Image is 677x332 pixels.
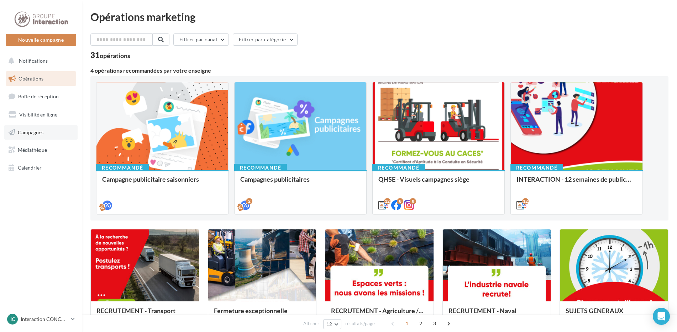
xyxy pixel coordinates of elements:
span: 12 [326,321,332,327]
div: Open Intercom Messenger [653,308,670,325]
div: RECRUTEMENT - Naval [448,307,545,321]
a: Boîte de réception [4,89,78,104]
button: Filtrer par catégorie [233,33,298,46]
div: 12 [522,198,529,204]
button: Notifications [4,53,75,68]
span: Campagnes [18,129,43,135]
p: Interaction CONCARNEAU [21,316,68,323]
div: Fermeture exceptionnelle [214,307,311,321]
div: 4 opérations recommandées par votre enseigne [90,68,668,73]
a: Visibilité en ligne [4,107,78,122]
div: SUJETS GÉNÉRAUX [566,307,662,321]
button: Filtrer par canal [173,33,229,46]
div: Opérations marketing [90,11,668,22]
button: 12 [323,319,341,329]
div: opérations [100,52,130,59]
span: Boîte de réception [18,93,59,99]
div: 8 [397,198,403,204]
span: IC [10,316,15,323]
div: INTERACTION - 12 semaines de publication [516,176,637,190]
div: Recommandé [372,164,425,172]
button: Nouvelle campagne [6,34,76,46]
div: RECRUTEMENT - Transport [96,307,193,321]
div: Recommandé [234,164,287,172]
a: Opérations [4,71,78,86]
a: Médiathèque [4,142,78,157]
div: Recommandé [96,164,149,172]
span: 3 [429,318,440,329]
div: 2 [246,198,252,204]
span: résultats/page [345,320,375,327]
span: Visibilité en ligne [19,111,57,118]
div: Campagne publicitaire saisonniers [102,176,222,190]
div: QHSE - Visuels campagnes siège [378,176,499,190]
div: Campagnes publicitaires [240,176,361,190]
span: Afficher [303,320,319,327]
div: 31 [90,51,130,59]
span: 2 [415,318,426,329]
div: RECRUTEMENT - Agriculture / Espaces verts [331,307,428,321]
span: Notifications [19,58,48,64]
div: 8 [410,198,416,204]
div: 12 [384,198,390,204]
a: Calendrier [4,160,78,175]
a: IC Interaction CONCARNEAU [6,312,76,326]
a: Campagnes [4,125,78,140]
span: 1 [401,318,413,329]
span: Calendrier [18,165,42,171]
span: Opérations [19,76,43,82]
span: Médiathèque [18,147,47,153]
div: Recommandé [510,164,563,172]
